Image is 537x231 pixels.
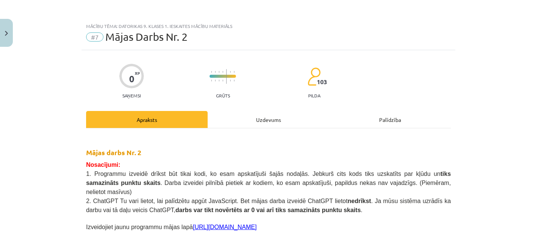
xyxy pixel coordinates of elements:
[348,198,371,204] b: nedrīkst
[86,171,451,186] b: tiks samazināts punktu skaits
[86,111,208,128] div: Apraksts
[230,71,231,73] img: icon-short-line-57e1e144782c952c97e751825c79c345078a6d821885a25fce030b3d8c18986b.svg
[222,80,223,82] img: icon-short-line-57e1e144782c952c97e751825c79c345078a6d821885a25fce030b3d8c18986b.svg
[86,23,451,29] div: Mācību tēma: Datorikas 9. klases 1. ieskaites mācību materiāls
[86,162,120,168] span: Nosacījumi:
[105,31,188,43] span: Mājas Darbs Nr. 2
[329,111,451,128] div: Palīdzība
[86,148,141,157] strong: Mājas darbs Nr. 2
[317,79,327,85] span: 103
[119,93,144,98] p: Saņemsi
[86,198,451,213] span: 2. ChatGPT Tu vari lietot, lai palīdzētu apgūt JavaScript. Bet mājas darba izveidē ChatGPT lietot...
[193,224,257,230] a: [URL][DOMAIN_NAME]
[5,31,8,36] img: icon-close-lesson-0947bae3869378f0d4975bcd49f059093ad1ed9edebbc8119c70593378902aed.svg
[215,71,216,73] img: icon-short-line-57e1e144782c952c97e751825c79c345078a6d821885a25fce030b3d8c18986b.svg
[86,171,451,195] span: 1. Programmu izveidē drīkst būt tikai kodi, ko esam apskatījuši šajās nodaļās. Jebkurš cits kods ...
[211,71,212,73] img: icon-short-line-57e1e144782c952c97e751825c79c345078a6d821885a25fce030b3d8c18986b.svg
[86,224,257,230] span: Izveidojiet jaunu programmu mājas lapā
[216,93,230,98] p: Grūts
[307,67,321,86] img: students-c634bb4e5e11cddfef0936a35e636f08e4e9abd3cc4e673bd6f9a4125e45ecb1.svg
[211,80,212,82] img: icon-short-line-57e1e144782c952c97e751825c79c345078a6d821885a25fce030b3d8c18986b.svg
[135,71,140,75] span: XP
[176,207,361,213] b: darbs var tikt novērtēts ar 0 vai arī tiks samazināts punktu skaits
[215,80,216,82] img: icon-short-line-57e1e144782c952c97e751825c79c345078a6d821885a25fce030b3d8c18986b.svg
[208,111,329,128] div: Uzdevums
[129,74,134,84] div: 0
[226,69,227,84] img: icon-long-line-d9ea69661e0d244f92f715978eff75569469978d946b2353a9bb055b3ed8787d.svg
[308,93,320,98] p: pilda
[230,80,231,82] img: icon-short-line-57e1e144782c952c97e751825c79c345078a6d821885a25fce030b3d8c18986b.svg
[222,71,223,73] img: icon-short-line-57e1e144782c952c97e751825c79c345078a6d821885a25fce030b3d8c18986b.svg
[86,32,103,42] span: #7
